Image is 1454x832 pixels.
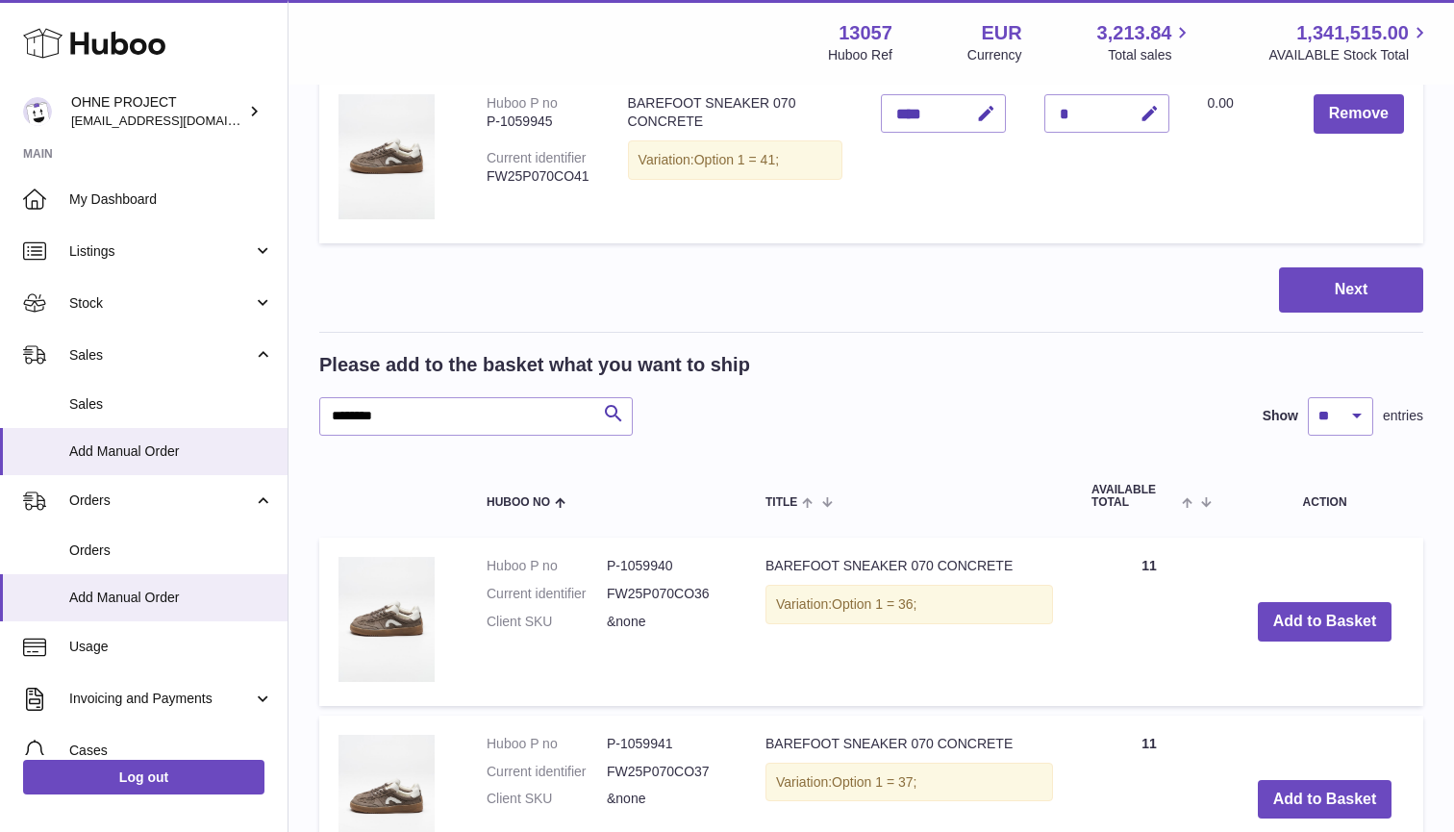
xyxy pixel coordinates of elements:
[69,492,253,510] span: Orders
[1097,20,1194,64] a: 3,213.84 Total sales
[746,538,1072,706] td: BAREFOOT SNEAKER 070 CONCRETE
[607,557,727,575] dd: P-1059940
[69,395,273,414] span: Sales
[1226,465,1423,528] th: Action
[694,152,779,167] span: Option 1 = 41;
[765,496,797,509] span: Title
[487,763,607,781] dt: Current identifier
[832,596,916,612] span: Option 1 = 36;
[765,585,1053,624] div: Variation:
[607,790,727,808] dd: &none
[1268,46,1431,64] span: AVAILABLE Stock Total
[1097,20,1172,46] span: 3,213.84
[832,774,916,790] span: Option 1 = 37;
[1091,484,1177,509] span: AVAILABLE Total
[628,140,842,180] div: Variation:
[1258,602,1392,642] button: Add to Basket
[967,46,1022,64] div: Currency
[1072,538,1226,706] td: 11
[69,242,253,261] span: Listings
[487,790,607,808] dt: Client SKU
[607,763,727,781] dd: FW25P070CO37
[69,638,273,656] span: Usage
[607,613,727,631] dd: &none
[69,742,273,760] span: Cases
[839,20,892,46] strong: 13057
[1383,407,1423,425] span: entries
[487,557,607,575] dt: Huboo P no
[487,167,589,186] div: FW25P070CO41
[1263,407,1298,425] label: Show
[69,690,253,708] span: Invoicing and Payments
[69,346,253,365] span: Sales
[487,113,589,131] div: P-1059945
[1279,267,1423,313] button: Next
[1208,95,1234,111] span: 0.00
[981,20,1021,46] strong: EUR
[1258,780,1392,819] button: Add to Basket
[71,113,283,128] span: [EMAIL_ADDRESS][DOMAIN_NAME]
[487,496,550,509] span: Huboo no
[609,75,862,243] td: BAREFOOT SNEAKER 070 CONCRETE
[487,585,607,603] dt: Current identifier
[1268,20,1431,64] a: 1,341,515.00 AVAILABLE Stock Total
[23,97,52,126] img: support@ohneproject.com
[487,613,607,631] dt: Client SKU
[487,150,587,165] div: Current identifier
[69,294,253,313] span: Stock
[1108,46,1193,64] span: Total sales
[23,760,264,794] a: Log out
[487,735,607,753] dt: Huboo P no
[69,589,273,607] span: Add Manual Order
[765,763,1053,802] div: Variation:
[71,93,244,130] div: OHNE PROJECT
[1296,20,1409,46] span: 1,341,515.00
[69,190,273,209] span: My Dashboard
[338,557,435,682] img: BAREFOOT SNEAKER 070 CONCRETE
[487,95,558,111] div: Huboo P no
[1314,94,1404,134] button: Remove
[319,352,750,378] h2: Please add to the basket what you want to ship
[607,585,727,603] dd: FW25P070CO36
[338,94,435,219] img: BAREFOOT SNEAKER 070 CONCRETE
[69,542,273,560] span: Orders
[69,442,273,461] span: Add Manual Order
[607,735,727,753] dd: P-1059941
[828,46,892,64] div: Huboo Ref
